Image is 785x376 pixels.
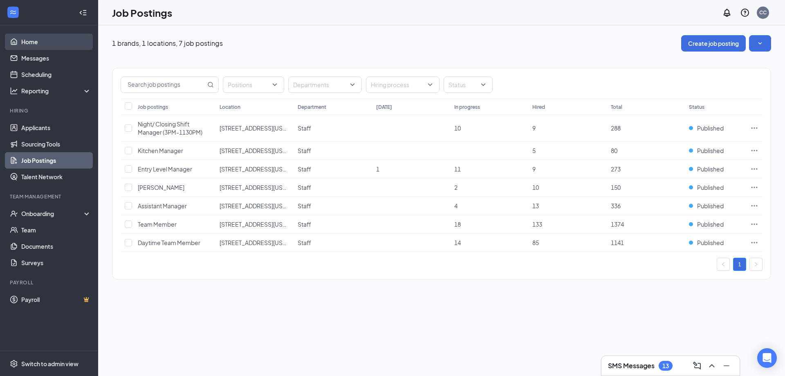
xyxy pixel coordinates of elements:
svg: Ellipses [750,220,758,228]
div: Payroll [10,279,90,286]
div: Hiring [10,107,90,114]
div: Open Intercom Messenger [757,348,777,368]
td: Staff [294,115,372,142]
span: Published [697,165,724,173]
td: 1510 S Arizona Ave, Chandler AZ [215,160,294,178]
span: 14 [454,239,461,246]
span: Published [697,183,724,191]
svg: Minimize [722,361,731,371]
span: [STREET_ADDRESS][US_STATE] [220,124,303,132]
td: Staff [294,160,372,178]
svg: Ellipses [750,165,758,173]
div: Job postings [138,104,168,110]
a: Scheduling [21,66,91,83]
span: Entry Level Manager [138,165,192,173]
a: Applicants [21,119,91,136]
svg: QuestionInfo [740,8,750,18]
a: PayrollCrown [21,291,91,308]
span: [STREET_ADDRESS][US_STATE] [220,147,303,154]
div: Location [220,104,240,110]
div: Team Management [10,193,90,200]
a: Talent Network [21,169,91,185]
span: 9 [532,165,536,173]
a: Sourcing Tools [21,136,91,152]
span: 1374 [611,221,624,228]
div: Onboarding [21,209,84,218]
span: Daytime Team Member [138,239,200,246]
svg: Ellipses [750,146,758,155]
span: left [721,262,726,267]
td: 1510 S Arizona Ave, Chandler AZ [215,234,294,252]
button: Minimize [720,359,733,372]
span: 85 [532,239,539,246]
td: 1510 S Arizona Ave, Chandler AZ [215,215,294,234]
th: In progress [450,99,528,115]
a: Home [21,34,91,50]
th: Total [607,99,685,115]
button: left [717,258,730,271]
svg: Ellipses [750,239,758,247]
td: Staff [294,142,372,160]
svg: Collapse [79,9,87,17]
span: 13 [532,202,539,209]
span: Team Member [138,221,177,228]
span: 150 [611,184,621,191]
span: Published [697,220,724,228]
span: 4 [454,202,458,209]
button: ComposeMessage [691,359,704,372]
span: Published [697,202,724,210]
span: 9 [532,124,536,132]
svg: MagnifyingGlass [207,81,214,88]
span: 133 [532,221,542,228]
span: [STREET_ADDRESS][US_STATE] [220,165,303,173]
a: Team [21,222,91,238]
span: Staff [298,184,311,191]
span: right [754,262,758,267]
td: Staff [294,234,372,252]
svg: SmallChevronDown [756,39,764,47]
span: 288 [611,124,621,132]
span: 336 [611,202,621,209]
span: 1141 [611,239,624,246]
a: Messages [21,50,91,66]
div: CC [759,9,767,16]
th: [DATE] [372,99,450,115]
span: Published [697,146,724,155]
button: ChevronUp [705,359,718,372]
span: Staff [298,124,311,132]
a: Job Postings [21,152,91,169]
span: 5 [532,147,536,154]
svg: Ellipses [750,124,758,132]
span: Staff [298,202,311,209]
td: Staff [294,215,372,234]
span: 80 [611,147,617,154]
button: SmallChevronDown [749,35,771,52]
td: 1510 S Arizona Ave, Chandler AZ [215,178,294,197]
th: Hired [528,99,606,115]
span: [STREET_ADDRESS][US_STATE] [220,221,303,228]
button: right [749,258,763,271]
svg: Ellipses [750,202,758,210]
svg: Settings [10,360,18,368]
span: Kitchen Manager [138,147,183,154]
svg: Analysis [10,87,18,95]
span: Staff [298,239,311,246]
svg: UserCheck [10,209,18,218]
td: Staff [294,178,372,197]
span: [STREET_ADDRESS][US_STATE] [220,202,303,209]
span: 2 [454,184,458,191]
td: 1510 S Arizona Ave, Chandler AZ [215,115,294,142]
p: 1 brands, 1 locations, 7 job postings [112,39,223,48]
span: 11 [454,165,461,173]
span: Published [697,239,724,247]
span: Staff [298,147,311,154]
td: 1510 S Arizona Ave, Chandler AZ [215,142,294,160]
li: 1 [733,258,746,271]
svg: ComposeMessage [692,361,702,371]
span: Assistant Manager [138,202,187,209]
li: Next Page [749,258,763,271]
td: Staff [294,197,372,215]
th: Status [685,99,746,115]
li: Previous Page [717,258,730,271]
div: Reporting [21,87,92,95]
